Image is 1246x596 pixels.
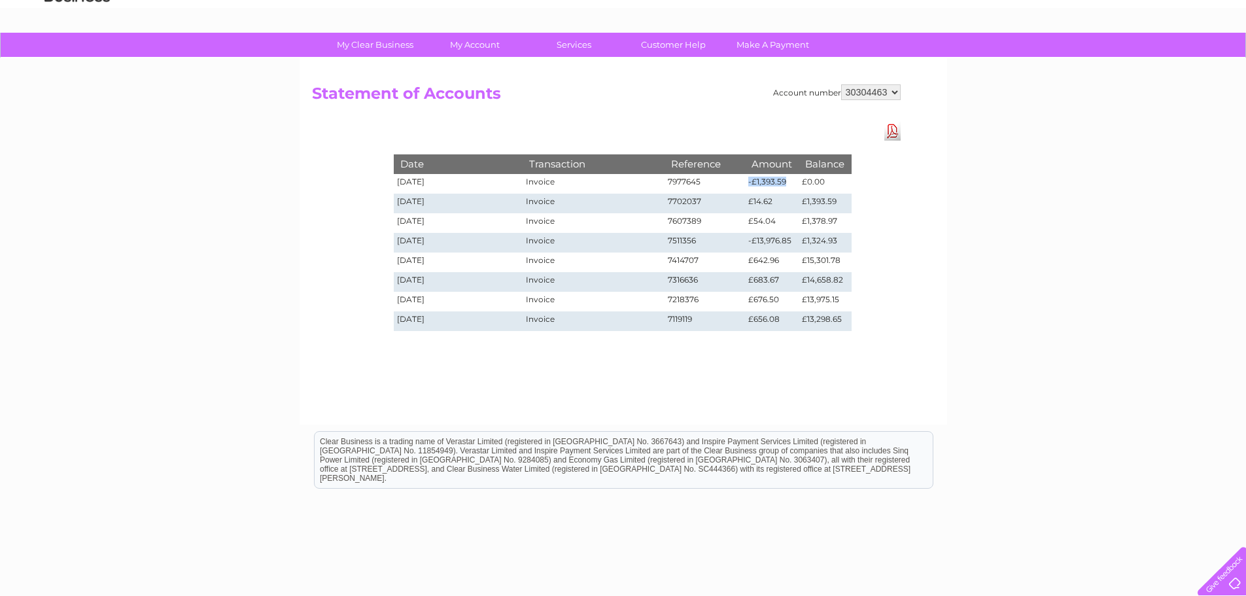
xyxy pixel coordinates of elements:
td: Invoice [523,194,664,213]
h2: Statement of Accounts [312,84,901,109]
td: £1,324.93 [799,233,851,253]
td: 7414707 [665,253,746,272]
a: Telecoms [1085,56,1124,65]
td: Invoice [523,174,664,194]
a: Contact [1159,56,1191,65]
td: 7119119 [665,311,746,331]
td: -£13,976.85 [745,233,799,253]
a: Make A Payment [719,33,827,57]
div: Account number [773,84,901,100]
a: Energy [1048,56,1077,65]
td: Invoice [523,233,664,253]
td: [DATE] [394,194,523,213]
a: Customer Help [619,33,727,57]
a: Water [1016,56,1041,65]
th: Balance [799,154,851,173]
td: £15,301.78 [799,253,851,272]
th: Transaction [523,154,664,173]
a: Services [520,33,628,57]
td: 7316636 [665,272,746,292]
a: My Clear Business [321,33,429,57]
a: Download Pdf [884,122,901,141]
td: £0.00 [799,174,851,194]
td: -£1,393.59 [745,174,799,194]
td: £642.96 [745,253,799,272]
td: £14.62 [745,194,799,213]
th: Date [394,154,523,173]
td: [DATE] [394,213,523,233]
img: logo.png [44,34,111,74]
a: 0333 014 3131 [999,7,1090,23]
td: £1,393.59 [799,194,851,213]
td: £676.50 [745,292,799,311]
td: £13,975.15 [799,292,851,311]
td: 7977645 [665,174,746,194]
td: [DATE] [394,311,523,331]
td: 7607389 [665,213,746,233]
td: Invoice [523,311,664,331]
td: [DATE] [394,253,523,272]
td: [DATE] [394,292,523,311]
th: Reference [665,154,746,173]
td: £54.04 [745,213,799,233]
td: [DATE] [394,233,523,253]
td: Invoice [523,213,664,233]
a: My Account [421,33,528,57]
td: £14,658.82 [799,272,851,292]
td: 7218376 [665,292,746,311]
td: £656.08 [745,311,799,331]
td: [DATE] [394,272,523,292]
td: 7511356 [665,233,746,253]
td: Invoice [523,253,664,272]
a: Log out [1203,56,1234,65]
td: 7702037 [665,194,746,213]
td: Invoice [523,272,664,292]
div: Clear Business is a trading name of Verastar Limited (registered in [GEOGRAPHIC_DATA] No. 3667643... [315,7,933,63]
td: [DATE] [394,174,523,194]
a: Blog [1132,56,1151,65]
td: £1,378.97 [799,213,851,233]
td: £13,298.65 [799,311,851,331]
td: Invoice [523,292,664,311]
td: £683.67 [745,272,799,292]
th: Amount [745,154,799,173]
